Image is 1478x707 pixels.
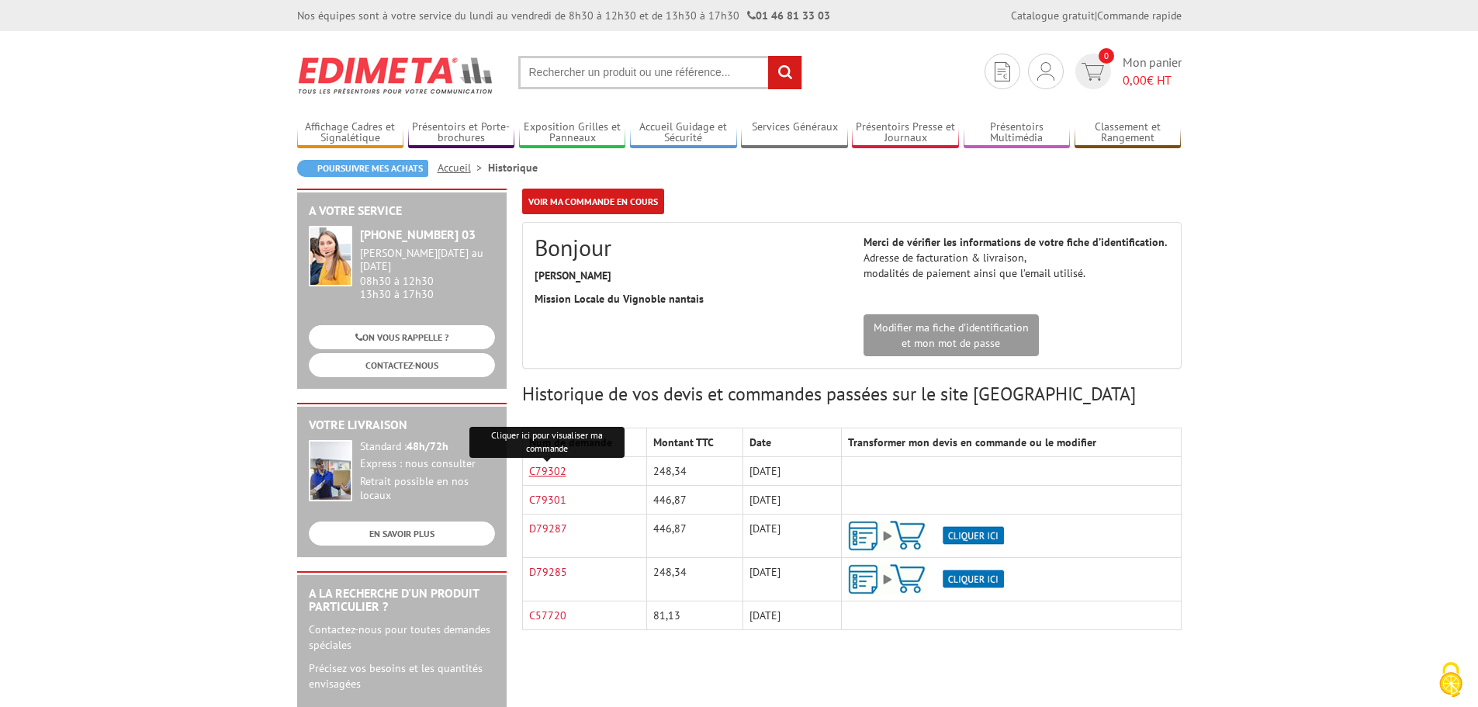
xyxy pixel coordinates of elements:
td: [DATE] [742,558,841,601]
input: Rechercher un produit ou une référence... [518,56,802,89]
th: Date [742,428,841,457]
p: Adresse de facturation & livraison, modalités de paiement ainsi que l’email utilisé. [864,234,1169,281]
td: [DATE] [742,515,841,558]
a: Accueil Guidage et Sécurité [630,120,737,146]
strong: [PERSON_NAME] [535,269,611,282]
h3: Historique de vos devis et commandes passées sur le site [GEOGRAPHIC_DATA] [522,384,1182,404]
a: Services Généraux [741,120,848,146]
h2: A la recherche d'un produit particulier ? [309,587,495,614]
img: widget-livraison.jpg [309,440,352,501]
strong: 48h/72h [407,439,448,453]
h2: Bonjour [535,234,840,260]
a: Classement et Rangement [1075,120,1182,146]
img: widget-service.jpg [309,226,352,286]
a: EN SAVOIR PLUS [309,522,495,546]
img: Cookies (fenêtre modale) [1431,660,1470,699]
a: D79287 [529,522,567,535]
a: Affichage Cadres et Signalétique [297,120,404,146]
h2: A votre service [309,204,495,218]
td: 248,34 [647,457,742,486]
a: ON VOUS RAPPELLE ? [309,325,495,349]
img: devis rapide [1037,62,1054,81]
a: Commande rapide [1097,9,1182,23]
strong: [PHONE_NUMBER] 03 [360,227,476,242]
strong: Merci de vérifier les informations de votre fiche d’identification. [864,235,1167,249]
a: C79301 [529,493,566,507]
a: Accueil [438,161,488,175]
td: 446,87 [647,515,742,558]
div: 08h30 à 12h30 13h30 à 17h30 [360,247,495,300]
a: C79302 [529,464,566,478]
td: [DATE] [742,601,841,630]
div: Retrait possible en nos locaux [360,475,495,503]
td: [DATE] [742,457,841,486]
a: Modifier ma fiche d'identificationet mon mot de passe [864,314,1039,356]
a: C57720 [529,608,566,622]
td: 446,87 [647,486,742,515]
img: Edimeta [297,47,495,104]
img: devis rapide [1082,63,1104,81]
img: devis rapide [995,62,1010,81]
li: Historique [488,160,538,175]
a: Présentoirs Presse et Journaux [852,120,959,146]
a: Voir ma commande en cours [522,189,664,214]
span: 0 [1099,48,1114,64]
a: Poursuivre mes achats [297,160,428,177]
span: Mon panier [1123,54,1182,89]
a: Catalogue gratuit [1011,9,1095,23]
p: Contactez-nous pour toutes demandes spéciales [309,622,495,653]
div: Express : nous consulter [360,457,495,471]
td: [DATE] [742,486,841,515]
a: Exposition Grilles et Panneaux [519,120,626,146]
td: 248,34 [647,558,742,601]
a: D79285 [529,565,567,579]
a: devis rapide 0 Mon panier 0,00€ HT [1071,54,1182,89]
div: [PERSON_NAME][DATE] au [DATE] [360,247,495,273]
span: 0,00 [1123,72,1147,88]
td: 81,13 [647,601,742,630]
span: € HT [1123,71,1182,89]
a: CONTACTEZ-NOUS [309,353,495,377]
div: | [1011,8,1182,23]
div: Nos équipes sont à votre service du lundi au vendredi de 8h30 à 12h30 et de 13h30 à 17h30 [297,8,830,23]
a: Présentoirs Multimédia [964,120,1071,146]
a: Présentoirs et Porte-brochures [408,120,515,146]
img: ajout-vers-panier.png [848,521,1004,551]
img: ajout-vers-panier.png [848,564,1004,594]
input: rechercher [768,56,801,89]
p: Précisez vos besoins et les quantités envisagées [309,660,495,691]
th: Montant TTC [647,428,742,457]
strong: 01 46 81 33 03 [747,9,830,23]
th: Transformer mon devis en commande ou le modifier [842,428,1181,457]
div: Standard : [360,440,495,454]
strong: Mission Locale du Vignoble nantais [535,292,704,306]
button: Cookies (fenêtre modale) [1424,654,1478,707]
h2: Votre livraison [309,418,495,432]
div: Cliquer ici pour visualiser ma commande [469,427,625,458]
